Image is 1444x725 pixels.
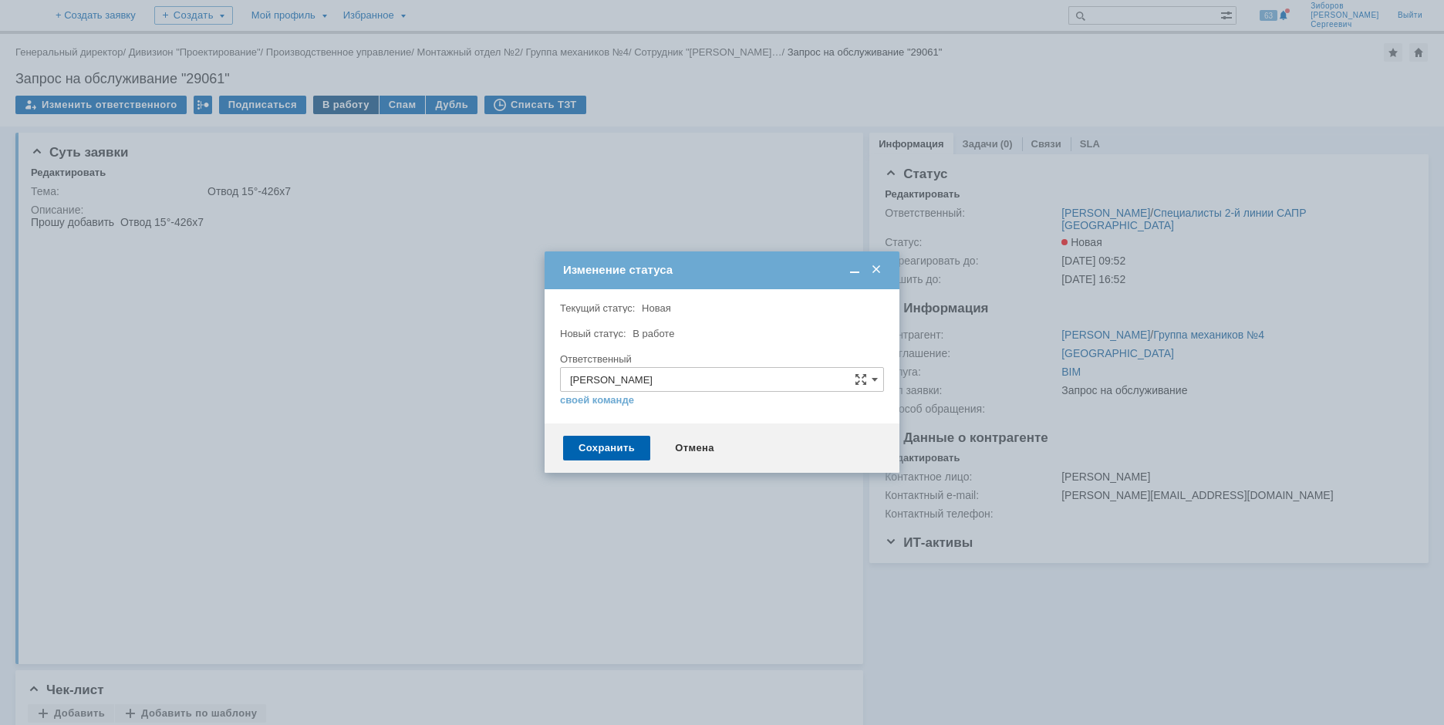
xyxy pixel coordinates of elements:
span: Новая [642,302,671,314]
span: Свернуть (Ctrl + M) [847,263,862,277]
span: Закрыть [869,263,884,277]
div: Ответственный [560,354,881,364]
span: В работе [633,328,674,339]
div: Изменение статуса [563,263,884,277]
span: Сложная форма [855,373,867,386]
a: своей команде [560,394,634,406]
label: Текущий статус: [560,302,635,314]
label: Новый статус: [560,328,626,339]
